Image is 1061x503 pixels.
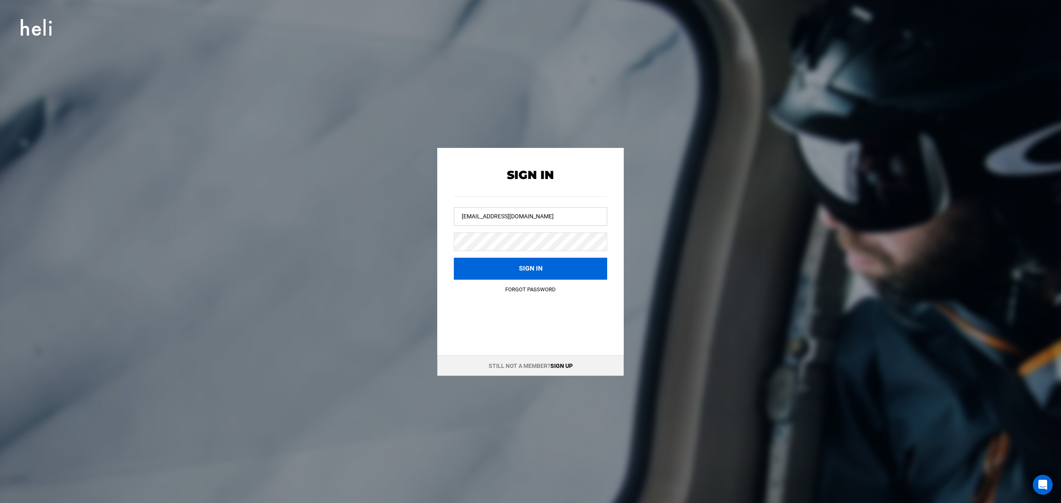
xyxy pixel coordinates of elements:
a: Forgot Password [505,286,556,293]
div: Still not a member? [437,355,624,376]
button: Sign in [454,258,607,280]
input: Username [454,207,607,226]
a: Sign up [550,363,573,369]
h2: Sign In [454,169,607,181]
div: Open Intercom Messenger [1033,475,1053,495]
